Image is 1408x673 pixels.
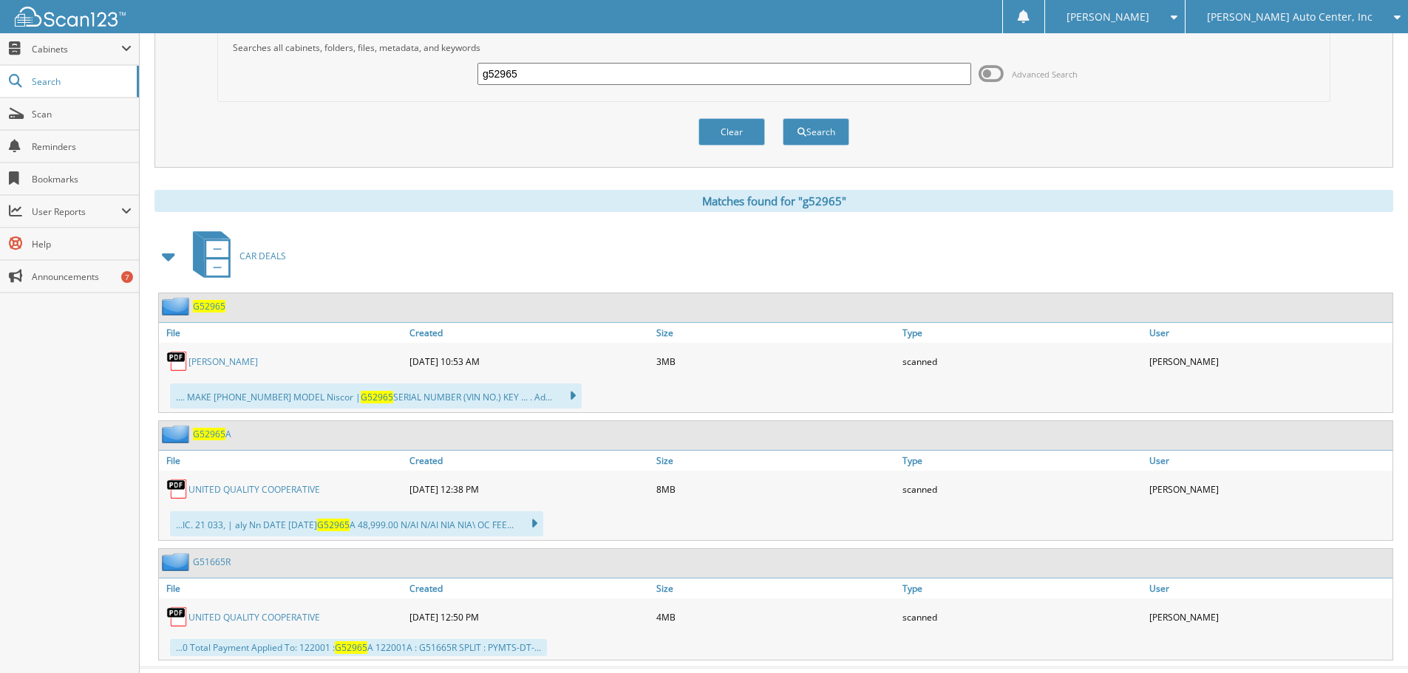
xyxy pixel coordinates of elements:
a: Created [406,578,653,598]
span: Reminders [32,140,132,153]
img: folder2.png [162,297,193,315]
a: G52965A [193,428,231,440]
span: Advanced Search [1012,69,1078,80]
a: User [1146,578,1392,598]
img: PDF.png [166,350,188,372]
a: Size [653,451,899,471]
img: PDF.png [166,606,188,628]
div: [PERSON_NAME] [1146,346,1392,376]
span: Help [32,238,132,250]
div: [DATE] 12:38 PM [406,474,653,504]
a: Size [653,578,899,598]
div: [PERSON_NAME] [1146,474,1392,504]
div: scanned [899,602,1146,632]
span: Scan [32,108,132,120]
a: User [1146,323,1392,343]
a: File [159,578,406,598]
span: [PERSON_NAME] Auto Center, Inc [1207,13,1373,21]
div: 8MB [653,474,899,504]
a: File [159,323,406,343]
span: Bookmarks [32,173,132,185]
img: PDF.png [166,478,188,500]
a: G52965 [193,300,225,312]
a: Size [653,323,899,343]
button: Clear [698,118,765,146]
img: scan123-logo-white.svg [15,7,126,27]
a: Type [899,451,1146,471]
div: Matches found for "g52965" [154,190,1393,212]
div: 7 [121,271,133,283]
a: UNITED QUALITY COOPERATIVE [188,483,320,496]
a: Type [899,323,1146,343]
a: G51665R [193,556,231,568]
img: folder2.png [162,425,193,443]
a: CAR DEALS [184,227,286,285]
a: User [1146,451,1392,471]
span: Cabinets [32,43,121,55]
span: G52965 [317,519,350,531]
div: [PERSON_NAME] [1146,602,1392,632]
div: ...IC. 21 033, | aly Nn DATE [DATE] A 48,999.00 N/AI N/AI NIA NIA\ OC FEE... [170,511,543,536]
button: Search [783,118,849,146]
a: Created [406,323,653,343]
div: [DATE] 10:53 AM [406,346,653,376]
div: .... MAKE [PHONE_NUMBER] MODEL Niscor | SERIAL NUMBER (VIN NO.) KEY ... . Ad... [170,383,582,409]
a: Type [899,578,1146,598]
a: [PERSON_NAME] [188,355,258,368]
div: 4MB [653,602,899,632]
div: 3MB [653,346,899,376]
span: G52965 [335,641,367,654]
span: G52965 [361,391,393,403]
a: UNITED QUALITY COOPERATIVE [188,611,320,624]
span: Announcements [32,270,132,283]
span: Search [32,75,129,88]
div: ...0 Total Payment Applied To: 122001 : A 122001A : G51665R SPLIT : PYMTS-DT-... [170,639,547,656]
a: Created [406,451,653,471]
a: File [159,451,406,471]
img: folder2.png [162,553,193,571]
span: G52965 [193,428,225,440]
div: scanned [899,346,1146,376]
span: CAR DEALS [239,250,286,262]
div: scanned [899,474,1146,504]
div: [DATE] 12:50 PM [406,602,653,632]
div: Searches all cabinets, folders, files, metadata, and keywords [225,41,1322,54]
span: User Reports [32,205,121,218]
span: [PERSON_NAME] [1067,13,1149,21]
